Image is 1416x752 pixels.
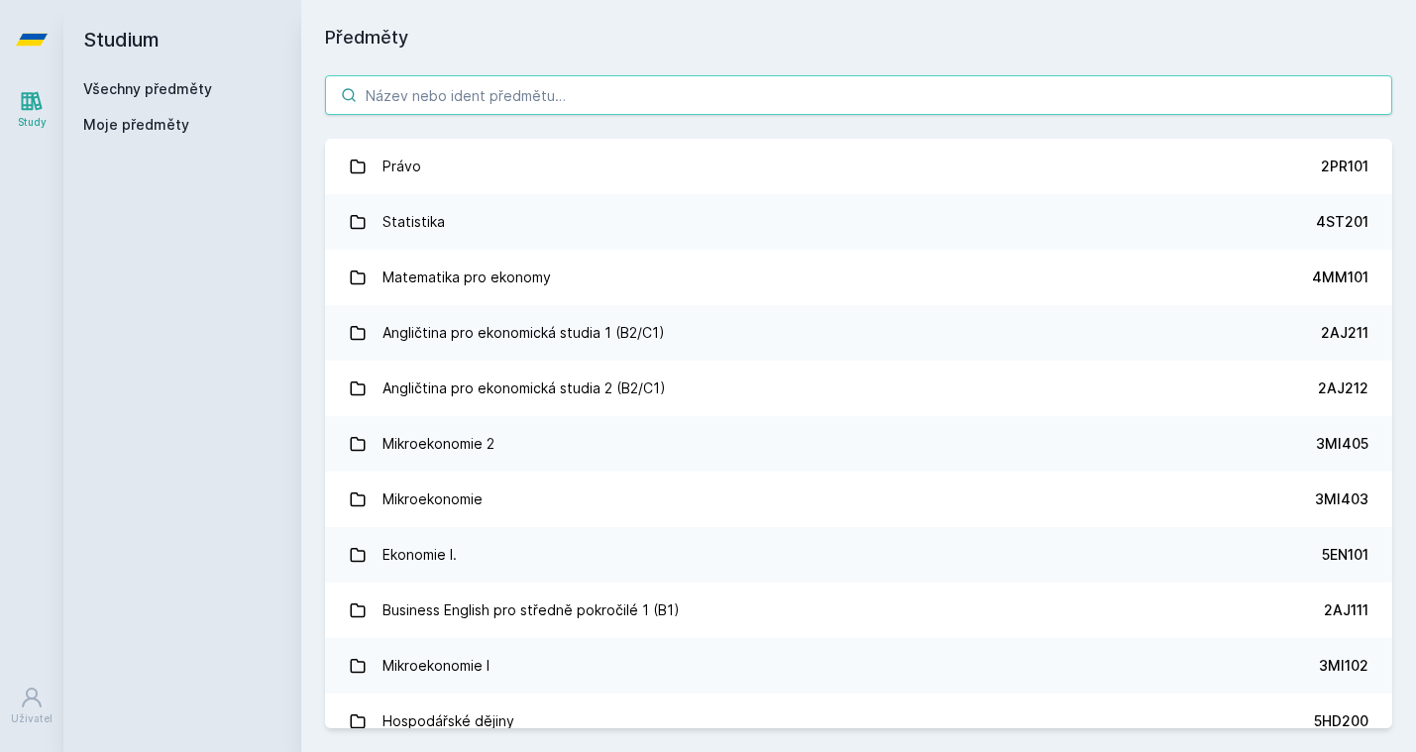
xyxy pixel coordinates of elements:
a: Všechny předměty [83,80,212,97]
a: Mikroekonomie I 3MI102 [325,638,1392,694]
a: Mikroekonomie 2 3MI405 [325,416,1392,472]
div: Uživatel [11,711,53,726]
div: 4MM101 [1312,268,1368,287]
a: Mikroekonomie 3MI403 [325,472,1392,527]
div: 2AJ111 [1324,600,1368,620]
span: Moje předměty [83,115,189,135]
a: Uživatel [4,676,59,736]
div: Mikroekonomie I [382,646,490,686]
h1: Předměty [325,24,1392,52]
div: 5HD200 [1314,711,1368,731]
div: 2PR101 [1321,157,1368,176]
a: Statistika 4ST201 [325,194,1392,250]
div: Právo [382,147,421,186]
div: 3MI403 [1315,489,1368,509]
a: Ekonomie I. 5EN101 [325,527,1392,583]
a: Business English pro středně pokročilé 1 (B1) 2AJ111 [325,583,1392,638]
div: Business English pro středně pokročilé 1 (B1) [382,591,680,630]
div: Mikroekonomie 2 [382,424,494,464]
div: Angličtina pro ekonomická studia 1 (B2/C1) [382,313,665,353]
div: 2AJ212 [1318,378,1368,398]
div: Matematika pro ekonomy [382,258,551,297]
a: Angličtina pro ekonomická studia 1 (B2/C1) 2AJ211 [325,305,1392,361]
div: Mikroekonomie [382,480,483,519]
input: Název nebo ident předmětu… [325,75,1392,115]
a: Study [4,79,59,140]
div: Ekonomie I. [382,535,457,575]
div: 5EN101 [1322,545,1368,565]
div: 2AJ211 [1321,323,1368,343]
a: Angličtina pro ekonomická studia 2 (B2/C1) 2AJ212 [325,361,1392,416]
div: Hospodářské dějiny [382,701,514,741]
a: Matematika pro ekonomy 4MM101 [325,250,1392,305]
div: 3MI405 [1316,434,1368,454]
div: Study [18,115,47,130]
div: Angličtina pro ekonomická studia 2 (B2/C1) [382,369,666,408]
div: 3MI102 [1319,656,1368,676]
a: Právo 2PR101 [325,139,1392,194]
div: Statistika [382,202,445,242]
div: 4ST201 [1316,212,1368,232]
a: Hospodářské dějiny 5HD200 [325,694,1392,749]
